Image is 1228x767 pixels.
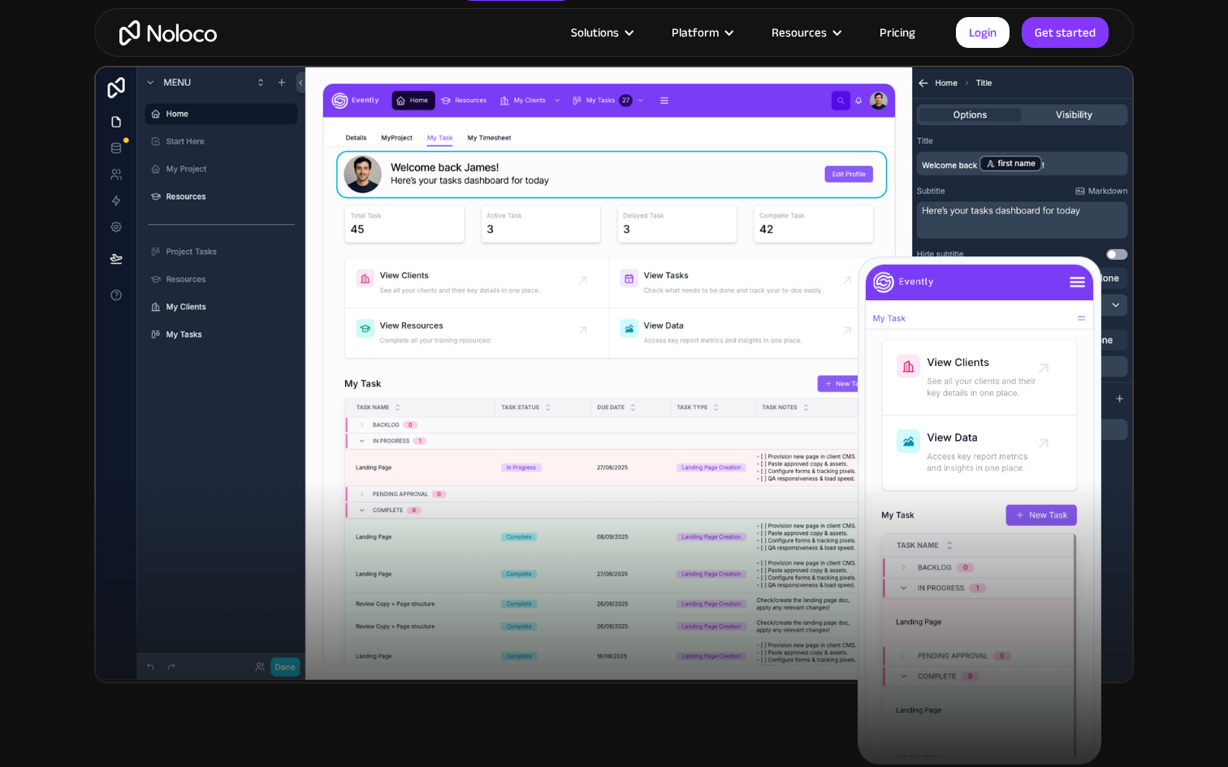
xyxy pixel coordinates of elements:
div: Resources [772,22,827,43]
div: Platform [651,22,751,43]
a: Login [956,17,1010,48]
a: Get started [1022,17,1109,48]
div: Solutions [551,22,651,43]
a: home [119,20,217,45]
div: Resources [751,22,859,43]
div: Solutions [571,22,619,43]
a: Pricing [859,22,936,43]
div: Platform [672,22,719,43]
